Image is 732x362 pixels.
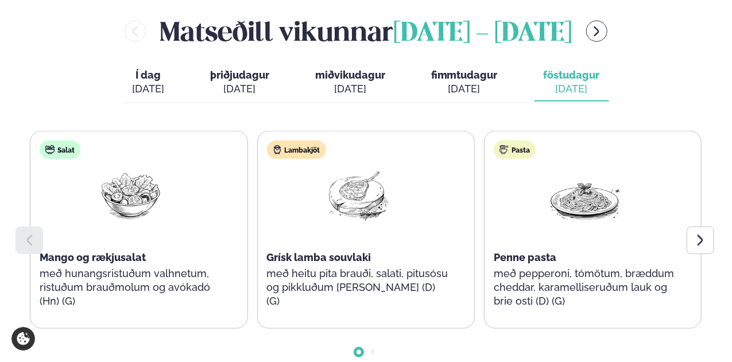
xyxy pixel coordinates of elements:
button: fimmtudagur [DATE] [422,64,507,102]
span: föstudagur [544,69,600,81]
div: [DATE] [431,82,498,96]
span: Go to slide 2 [370,350,375,355]
img: Spagetti.png [548,168,622,221]
span: fimmtudagur [431,69,498,81]
img: Salad.png [94,168,168,221]
img: pasta.svg [499,145,509,154]
p: með hunangsristuðum valhnetum, ristuðum brauðmolum og avókadó (Hn) (G) [40,267,222,308]
span: miðvikudagur [315,69,385,81]
a: Cookie settings [11,327,35,351]
button: Í dag [DATE] [123,64,173,102]
span: Penne pasta [494,251,556,263]
div: Pasta [494,141,536,159]
span: Mango og rækjusalat [40,251,146,263]
button: þriðjudagur [DATE] [201,64,278,102]
img: salad.svg [45,145,55,154]
button: menu-btn-left [125,21,146,42]
button: miðvikudagur [DATE] [306,64,394,102]
div: [DATE] [132,82,164,96]
div: Lambakjöt [267,141,326,159]
span: Go to slide 1 [357,350,361,355]
img: Lamb-Meat.png [322,168,395,221]
div: [DATE] [315,82,385,96]
h2: Matseðill vikunnar [160,13,572,50]
button: menu-btn-right [586,21,607,42]
img: Lamb.svg [273,145,282,154]
span: Í dag [132,68,164,82]
div: Salat [40,141,80,159]
button: föstudagur [DATE] [535,64,609,102]
p: með heitu pita brauði, salati, pitusósu og pikkluðum [PERSON_NAME] (D) (G) [267,267,450,308]
div: [DATE] [210,82,269,96]
span: þriðjudagur [210,69,269,81]
div: [DATE] [544,82,600,96]
span: Grísk lamba souvlaki [267,251,371,263]
p: með pepperoni, tómötum, bræddum cheddar, karamelliseruðum lauk og brie osti (D) (G) [494,267,676,308]
span: [DATE] - [DATE] [393,21,572,46]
